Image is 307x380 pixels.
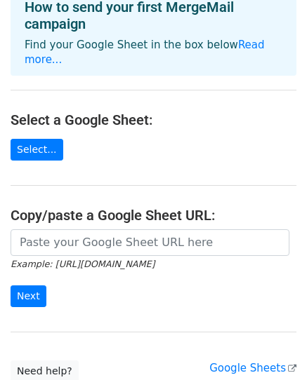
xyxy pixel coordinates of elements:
[11,285,46,307] input: Next
[209,362,296,374] a: Google Sheets
[11,207,296,224] h4: Copy/paste a Google Sheet URL:
[11,229,289,256] input: Paste your Google Sheet URL here
[11,259,155,269] small: Example: [URL][DOMAIN_NAME]
[25,38,282,67] p: Find your Google Sheet in the box below
[11,111,296,128] h4: Select a Google Sheet:
[11,139,63,161] a: Select...
[25,39,265,66] a: Read more...
[237,313,307,380] iframe: Chat Widget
